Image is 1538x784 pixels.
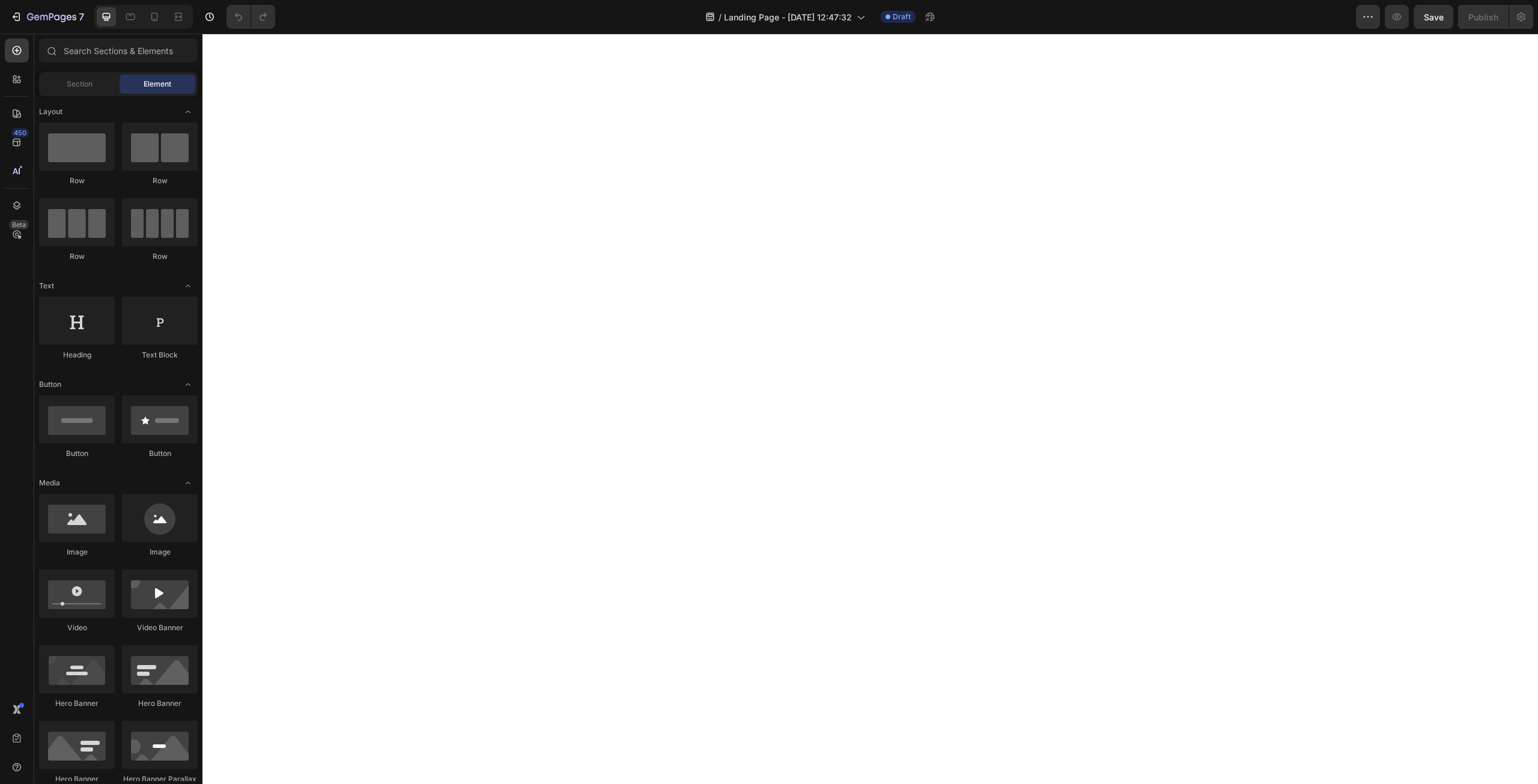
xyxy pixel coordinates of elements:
span: Draft [893,11,911,22]
button: Save [1414,5,1453,29]
div: Hero Banner [39,698,115,709]
div: Row [122,251,198,262]
span: Button [39,379,61,390]
span: Media [39,478,60,488]
span: Toggle open [178,375,198,394]
div: Publish [1468,11,1498,23]
iframe: Design area [202,34,1538,784]
div: Button [122,448,198,459]
div: Row [39,175,115,186]
div: Undo/Redo [226,5,275,29]
span: Landing Page - [DATE] 12:47:32 [724,11,852,23]
div: Button [39,448,115,459]
div: Row [122,175,198,186]
span: Layout [39,106,62,117]
span: Element [144,79,171,90]
div: Image [39,547,115,558]
p: 7 [79,10,84,24]
div: Video Banner [122,622,198,633]
div: Heading [39,350,115,360]
span: Text [39,281,54,291]
div: Text Block [122,350,198,360]
span: Toggle open [178,473,198,493]
div: 450 [11,128,29,138]
span: Toggle open [178,102,198,121]
div: Beta [9,220,29,229]
input: Search Sections & Elements [39,38,198,62]
div: Row [39,251,115,262]
span: Toggle open [178,276,198,296]
span: / [719,11,722,23]
span: Save [1424,12,1444,22]
button: 7 [5,5,90,29]
span: Section [67,79,93,90]
div: Hero Banner [122,698,198,709]
div: Video [39,622,115,633]
div: Image [122,547,198,558]
button: Publish [1458,5,1509,29]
